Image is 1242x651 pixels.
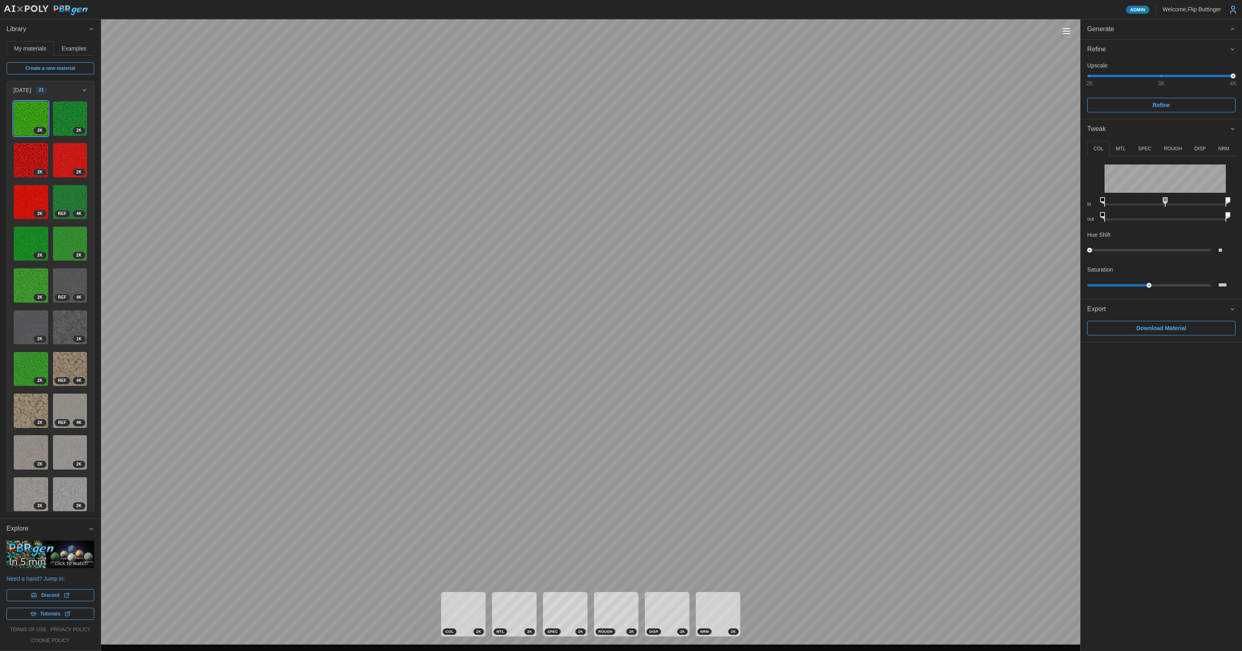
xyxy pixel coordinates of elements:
button: Tweak [1081,119,1242,139]
a: ZPBP5pEx70CrxJO03okz2K [13,101,49,136]
button: Generate [1081,19,1242,39]
span: 2 K [629,629,634,634]
span: COL [446,629,454,634]
a: f1AQjwylG238Y1INkr2i1K [53,310,88,345]
a: Create a new material [6,62,94,74]
p: NRM [1218,145,1229,152]
span: 2 K [37,419,42,426]
img: yoveMHJhHiOC8sj6olSN [53,227,87,261]
img: ZPBP5pEx70CrxJO03okz [14,101,48,136]
a: RvFRFoGilhkg4LHqNjP62K [13,393,49,428]
span: 4 K [76,419,82,426]
a: cookie policy [31,637,69,644]
img: dynVx547Re5pG9j4skuv [53,394,87,428]
span: REF [58,294,67,301]
span: 2 K [731,629,736,634]
span: 2 K [37,127,42,134]
a: 04QyqzGXkCG0qZ7W8nrx2K [53,477,88,512]
img: 04QyqzGXkCG0qZ7W8nrx [53,477,87,512]
a: SPAxP1V5z1iPuFzW1bgB2K [13,435,49,470]
button: Refine [1087,98,1236,112]
span: 2 K [37,377,42,384]
p: Saturation [1087,265,1113,274]
p: COL [1093,145,1103,152]
div: Tweak [1081,139,1242,299]
span: 2 K [680,629,685,634]
span: 2 K [476,629,481,634]
span: 2 K [37,169,42,175]
img: RvFRFoGilhkg4LHqNjP6 [14,394,48,428]
span: Examples [62,46,87,51]
a: Tutorials [6,608,94,620]
p: [DATE] [13,86,31,94]
span: Create a new material [25,63,75,74]
a: Discord [6,589,94,601]
a: UZl4ow1DecQY0M8Hl4tv2K [13,143,49,178]
img: SPAxP1V5z1iPuFzW1bgB [14,435,48,470]
span: Tweak [1087,119,1229,139]
button: Refine [1081,40,1242,59]
img: Qekv60TEP37jdqXRYy7f [14,185,48,219]
span: Discord [41,590,59,601]
div: Export [1081,319,1242,342]
span: NRM [700,629,709,634]
button: [DATE]22 [7,81,94,99]
p: Hue Shift [1087,231,1111,239]
a: 5MgrzKnKoefrJVUtEze42K [13,310,49,345]
div: Refine [1087,44,1229,55]
a: K910bFHBOE4UJvC5Dj8z4KREF [53,352,88,387]
a: kTy90mGmgqzYuix2D8ba2K [13,352,49,387]
a: MujOtITkD3gRryerdJdu2K [13,268,49,303]
span: Tutorials [40,608,61,619]
span: My materials [14,46,46,51]
span: 2 K [578,629,583,634]
p: MTL [1116,145,1126,152]
p: out [1087,216,1098,223]
img: AIxPoly PBRgen [3,5,88,16]
span: 1 K [76,336,82,342]
span: 2 K [37,336,42,342]
img: 1lVrNKu5ZjjTom45eeWY [53,268,87,303]
span: Library [6,19,88,39]
p: DISP [1194,145,1206,152]
span: Generate [1087,19,1229,39]
img: 7UlrXpjzfDjiUgBdiqqh [53,435,87,470]
span: REF [58,211,67,217]
p: ROUGH [1164,145,1182,152]
span: 2 K [37,461,42,468]
a: dynVx547Re5pG9j4skuv4KREF [53,393,88,428]
img: 4gOCColhj0mNicmwI66A [53,101,87,136]
span: 2 K [37,294,42,301]
p: Need a hand? Jump in: [6,575,94,583]
span: 22 [39,87,44,93]
img: 5MgrzKnKoefrJVUtEze4 [14,310,48,345]
div: [DATE]22 [7,99,94,563]
span: REF [58,377,67,384]
span: 4 K [76,211,82,217]
img: kIKwcbBQitk4gduVaFKK [14,477,48,512]
img: mZpNA8bJEy7CkVpBuT3D [53,143,87,177]
span: Export [1087,299,1229,319]
a: 1lVrNKu5ZjjTom45eeWY4KREF [53,268,88,303]
div: Refine [1081,59,1242,119]
img: kTy90mGmgqzYuix2D8ba [14,352,48,386]
span: SPEC [547,629,558,634]
p: in [1087,201,1098,208]
img: D2mQqWy1jwjU46bOabdP [14,227,48,261]
a: 7UlrXpjzfDjiUgBdiqqh2K [53,435,88,470]
a: mZpNA8bJEy7CkVpBuT3D2K [53,143,88,178]
span: 4 K [76,377,82,384]
span: DISP [649,629,658,634]
a: terms of use [10,626,46,633]
span: 2 K [76,252,82,259]
button: Export [1081,299,1242,319]
a: 4gOCColhj0mNicmwI66A2K [53,101,88,136]
span: REF [58,419,67,426]
span: 4 K [76,294,82,301]
img: UZl4ow1DecQY0M8Hl4tv [14,143,48,177]
span: Admin [1130,6,1145,13]
img: K910bFHBOE4UJvC5Dj8z [53,352,87,386]
img: PBRgen explained in 5 minutes [6,541,94,568]
span: 2 K [76,461,82,468]
a: yoveMHJhHiOC8sj6olSN2K [53,226,88,261]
